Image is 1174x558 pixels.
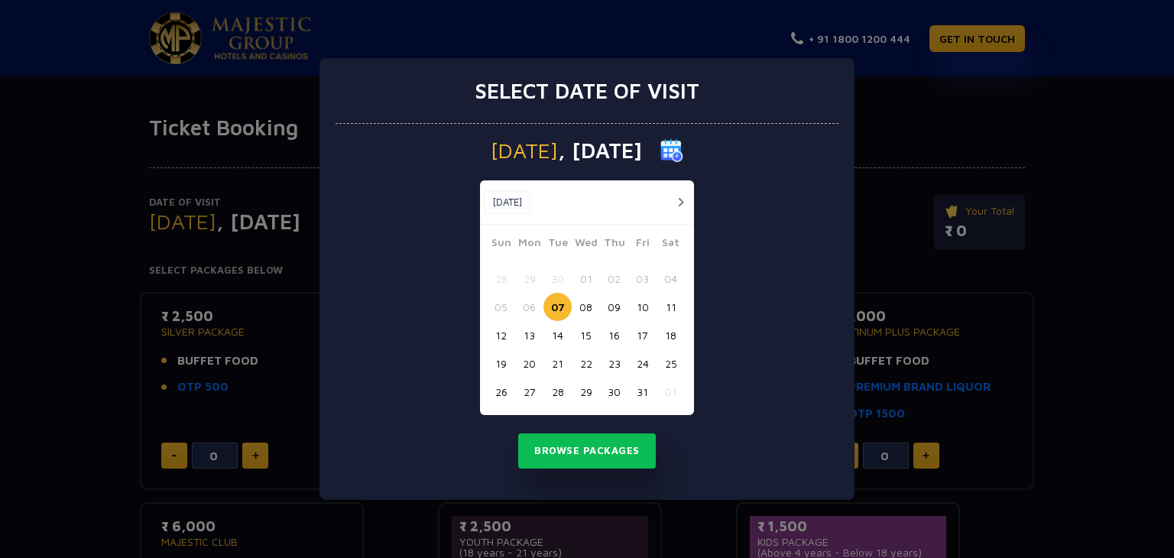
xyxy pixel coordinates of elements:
[515,321,543,349] button: 13
[487,349,515,378] button: 19
[518,433,656,469] button: Browse Packages
[543,378,572,406] button: 28
[628,321,657,349] button: 17
[487,321,515,349] button: 12
[484,191,530,214] button: [DATE]
[657,321,685,349] button: 18
[515,349,543,378] button: 20
[657,378,685,406] button: 01
[600,378,628,406] button: 30
[558,140,642,161] span: , [DATE]
[515,234,543,255] span: Mon
[543,349,572,378] button: 21
[657,264,685,293] button: 04
[660,139,683,162] img: calender icon
[572,321,600,349] button: 15
[657,234,685,255] span: Sat
[628,293,657,321] button: 10
[572,264,600,293] button: 01
[515,293,543,321] button: 06
[628,234,657,255] span: Fri
[475,78,699,104] h3: Select date of visit
[487,378,515,406] button: 26
[628,264,657,293] button: 03
[600,321,628,349] button: 16
[491,140,558,161] span: [DATE]
[628,349,657,378] button: 24
[543,293,572,321] button: 07
[572,378,600,406] button: 29
[515,264,543,293] button: 29
[600,293,628,321] button: 09
[600,234,628,255] span: Thu
[657,293,685,321] button: 11
[487,234,515,255] span: Sun
[487,293,515,321] button: 05
[543,234,572,255] span: Tue
[600,349,628,378] button: 23
[600,264,628,293] button: 02
[657,349,685,378] button: 25
[543,264,572,293] button: 30
[543,321,572,349] button: 14
[628,378,657,406] button: 31
[572,234,600,255] span: Wed
[572,293,600,321] button: 08
[572,349,600,378] button: 22
[515,378,543,406] button: 27
[487,264,515,293] button: 28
